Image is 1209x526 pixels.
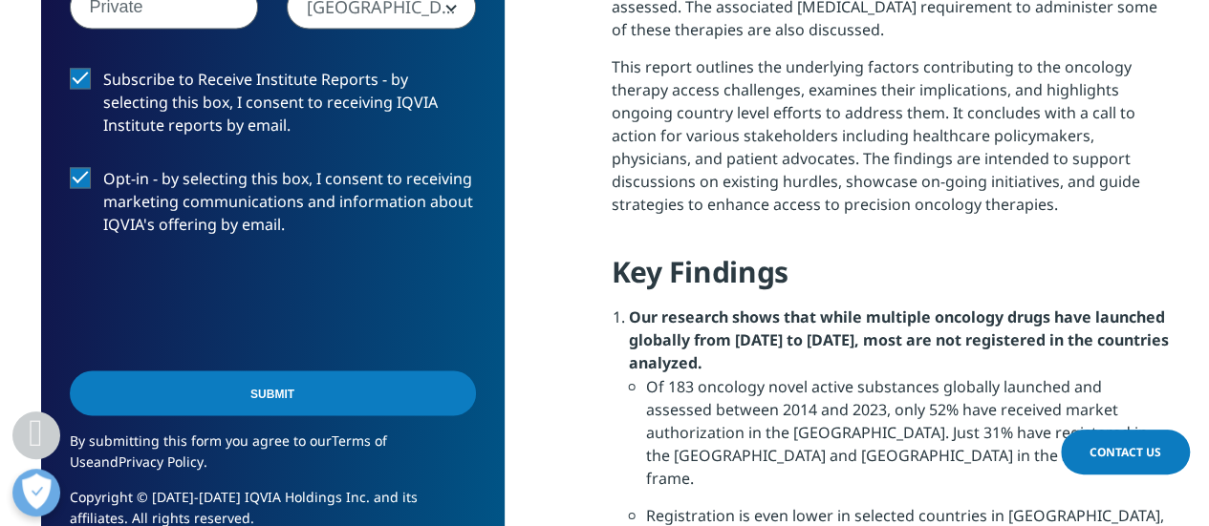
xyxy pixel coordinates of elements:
[70,266,360,341] iframe: reCAPTCHA
[612,253,1169,305] h4: Key Findings
[12,469,60,516] button: Open Preferences
[629,306,1169,373] strong: Our research shows that while multiple oncology drugs have launched globally from [DATE] to [DATE...
[1090,444,1161,460] span: Contact Us
[70,167,476,246] label: Opt-in - by selecting this box, I consent to receiving marketing communications and information a...
[70,430,476,486] p: By submitting this form you agree to our and .
[70,370,476,415] input: Submit
[646,374,1169,503] li: Of 183 oncology novel active substances globally launched and assessed between 2014 and 2023, onl...
[119,452,204,470] a: Privacy Policy
[70,68,476,147] label: Subscribe to Receive Institute Reports - by selecting this box, I consent to receiving IQVIA Inst...
[1061,430,1190,474] a: Contact Us
[612,55,1169,230] p: This report outlines the underlying factors contributing to the oncology therapy access challenge...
